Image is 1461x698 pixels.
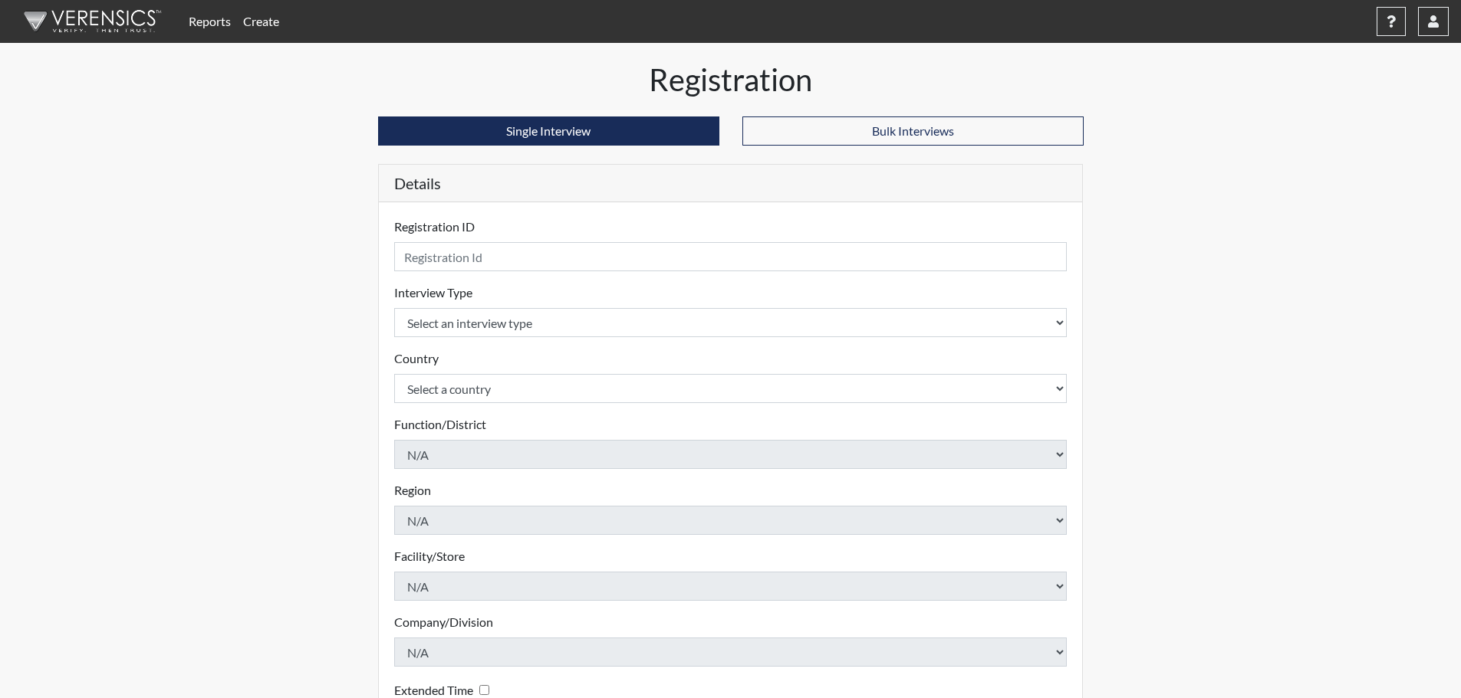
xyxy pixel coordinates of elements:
h5: Details [379,165,1083,202]
a: Create [237,6,285,37]
label: Region [394,481,431,500]
input: Insert a Registration ID, which needs to be a unique alphanumeric value for each interviewee [394,242,1068,271]
label: Interview Type [394,283,472,302]
label: Function/District [394,415,486,434]
button: Bulk Interviews [742,116,1084,146]
a: Reports [183,6,237,37]
label: Registration ID [394,218,475,236]
button: Single Interview [378,116,719,146]
label: Company/Division [394,613,493,631]
h1: Registration [378,61,1084,98]
label: Facility/Store [394,547,465,565]
label: Country [394,349,439,368]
